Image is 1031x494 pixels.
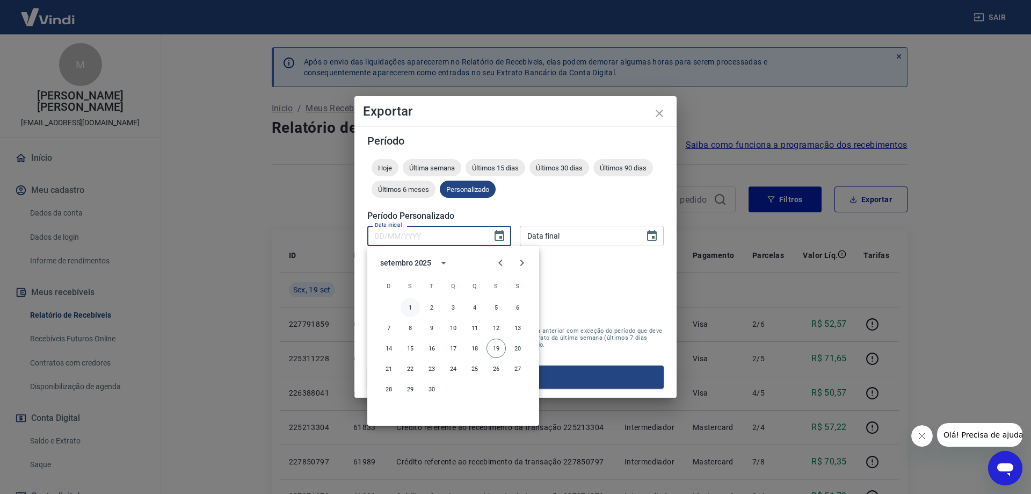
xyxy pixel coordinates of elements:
button: 13 [508,318,527,338]
button: 8 [401,318,420,338]
button: 25 [465,359,484,378]
span: Últimos 90 dias [593,164,653,172]
button: 27 [508,359,527,378]
button: close [647,101,672,126]
iframe: Fechar mensagem [911,425,933,447]
button: 16 [422,339,441,358]
span: Últimos 30 dias [529,164,589,172]
button: 17 [444,339,463,358]
button: 29 [401,380,420,399]
button: Previous month [490,252,511,274]
button: 7 [379,318,398,338]
input: DD/MM/YYYY [520,226,637,246]
span: segunda-feira [401,275,420,297]
button: 12 [487,318,506,338]
iframe: Botão para abrir a janela de mensagens [988,451,1022,485]
button: 26 [487,359,506,378]
button: calendar view is open, switch to year view [434,254,453,272]
div: Última semana [403,159,461,176]
h5: Período [367,135,664,146]
input: DD/MM/YYYY [367,226,484,246]
span: Últimos 15 dias [466,164,525,172]
span: Personalizado [440,185,496,194]
span: quinta-feira [465,275,484,297]
button: Choose date [641,225,663,247]
span: Hoje [372,164,398,172]
button: 21 [379,359,398,378]
button: 18 [465,339,484,358]
div: Últimos 90 dias [593,159,653,176]
button: Choose date [489,225,510,247]
button: Next month [511,252,533,274]
button: 24 [444,359,463,378]
span: quarta-feira [444,275,463,297]
span: domingo [379,275,398,297]
span: terça-feira [422,275,441,297]
div: Hoje [372,159,398,176]
h5: Período Personalizado [367,211,664,221]
div: Últimos 30 dias [529,159,589,176]
div: Personalizado [440,181,496,198]
span: sábado [508,275,527,297]
button: 6 [508,298,527,317]
button: 2 [422,298,441,317]
button: 22 [401,359,420,378]
button: 5 [487,298,506,317]
button: 11 [465,318,484,338]
button: 23 [422,359,441,378]
h4: Exportar [363,105,668,118]
button: 9 [422,318,441,338]
button: 1 [401,298,420,317]
div: Últimos 15 dias [466,159,525,176]
button: 30 [422,380,441,399]
iframe: Mensagem da empresa [937,423,1022,447]
span: Última semana [403,164,461,172]
label: Data inicial [375,221,402,229]
button: 3 [444,298,463,317]
div: Últimos 6 meses [372,181,435,198]
button: 14 [379,339,398,358]
button: 20 [508,339,527,358]
button: 19 [487,339,506,358]
span: sexta-feira [487,275,506,297]
button: 28 [379,380,398,399]
div: setembro 2025 [380,257,431,269]
span: Olá! Precisa de ajuda? [6,8,90,16]
button: 4 [465,298,484,317]
span: Últimos 6 meses [372,185,435,194]
button: 15 [401,339,420,358]
button: 10 [444,318,463,338]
